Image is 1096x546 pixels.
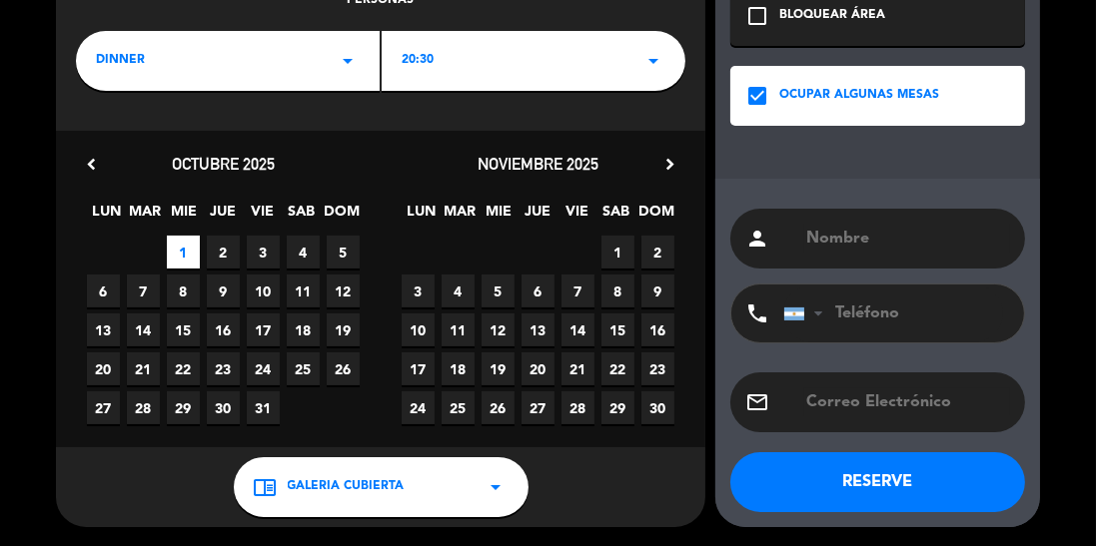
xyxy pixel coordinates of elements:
div: BLOQUEAR ÁREA [779,6,885,26]
span: 9 [641,274,674,307]
span: 5 [327,236,360,269]
button: RESERVE [730,452,1025,512]
span: 1 [601,236,634,269]
span: 14 [127,313,160,346]
span: 8 [601,274,634,307]
span: 24 [402,391,435,424]
span: 26 [482,391,515,424]
span: 17 [402,352,435,385]
span: LUN [405,200,438,233]
span: 6 [87,274,120,307]
span: 22 [167,352,200,385]
span: 10 [402,313,435,346]
span: MIE [483,200,516,233]
span: 24 [247,352,280,385]
span: 21 [561,352,594,385]
span: 7 [561,274,594,307]
span: 7 [127,274,160,307]
span: 4 [287,236,320,269]
span: octubre 2025 [172,154,275,174]
i: arrow_drop_down [485,475,509,499]
span: 2 [641,236,674,269]
span: 14 [561,313,594,346]
span: 12 [482,313,515,346]
span: VIE [246,200,279,233]
span: 11 [442,313,475,346]
span: 16 [207,313,240,346]
span: LUN [90,200,123,233]
span: MAR [444,200,477,233]
span: SAB [285,200,318,233]
i: check_box_outline_blank [745,4,769,28]
span: 6 [522,274,554,307]
span: JUE [207,200,240,233]
span: 28 [561,391,594,424]
span: 13 [522,313,554,346]
span: 20 [522,352,554,385]
i: chrome_reader_mode [254,475,278,499]
div: OCUPAR ALGUNAS MESAS [779,86,939,106]
span: 20:30 [402,51,434,71]
span: dinner [96,51,145,71]
span: 3 [402,274,435,307]
span: 9 [207,274,240,307]
span: 27 [87,391,120,424]
span: 27 [522,391,554,424]
i: arrow_drop_down [336,49,360,73]
span: 11 [287,274,320,307]
i: phone [745,301,769,325]
span: 25 [287,352,320,385]
span: DOM [324,200,357,233]
span: 26 [327,352,360,385]
span: 12 [327,274,360,307]
span: 16 [641,313,674,346]
span: 29 [167,391,200,424]
span: 28 [127,391,160,424]
i: arrow_drop_down [641,49,665,73]
span: 29 [601,391,634,424]
span: 25 [442,391,475,424]
span: JUE [522,200,554,233]
input: Teléfono [783,284,1003,342]
i: check_box [745,84,769,108]
span: GALERIA CUBIERTA [288,477,405,497]
span: 18 [287,313,320,346]
span: DOM [638,200,671,233]
span: 1 [167,236,200,269]
i: chevron_right [659,154,680,175]
input: Correo Electrónico [804,388,1010,416]
span: noviembre 2025 [478,154,598,174]
span: 15 [167,313,200,346]
span: 13 [87,313,120,346]
span: 22 [601,352,634,385]
span: 30 [207,391,240,424]
span: 5 [482,274,515,307]
span: 15 [601,313,634,346]
span: 17 [247,313,280,346]
span: 8 [167,274,200,307]
span: SAB [599,200,632,233]
i: chevron_left [81,154,102,175]
span: 19 [327,313,360,346]
span: 30 [641,391,674,424]
span: 2 [207,236,240,269]
span: 23 [641,352,674,385]
span: MIE [168,200,201,233]
input: Nombre [804,225,1010,253]
span: VIE [560,200,593,233]
div: Argentina: +54 [784,285,830,341]
i: email [745,390,769,414]
span: 18 [442,352,475,385]
span: 23 [207,352,240,385]
span: 19 [482,352,515,385]
span: 20 [87,352,120,385]
span: 3 [247,236,280,269]
span: 4 [442,274,475,307]
span: 21 [127,352,160,385]
i: person [745,227,769,251]
span: 10 [247,274,280,307]
span: MAR [129,200,162,233]
span: 31 [247,391,280,424]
